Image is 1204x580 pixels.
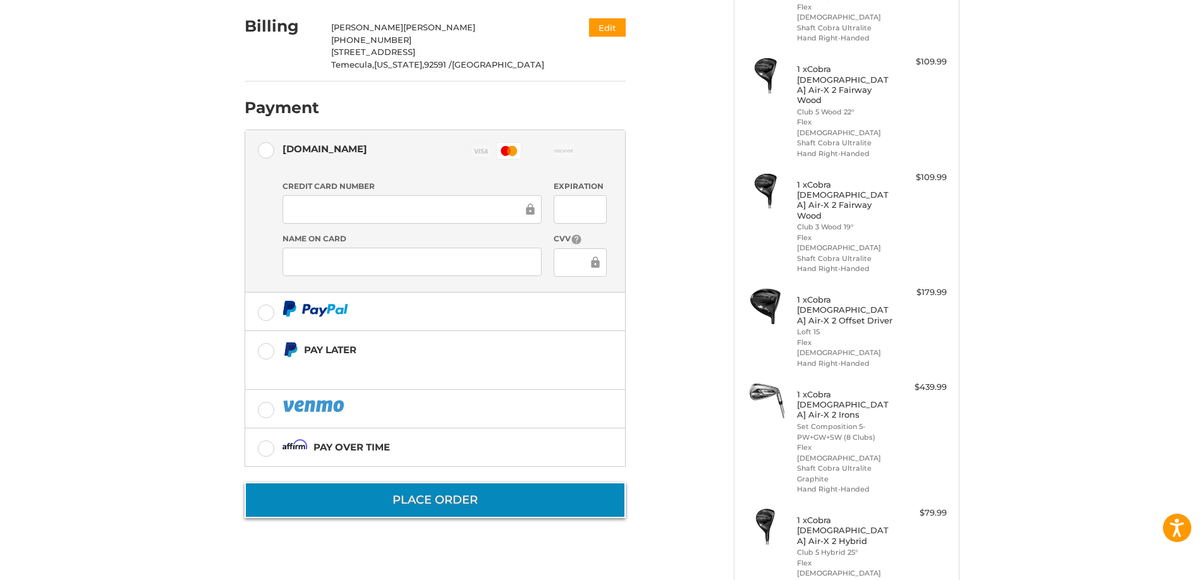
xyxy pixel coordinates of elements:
h4: 1 x Cobra [DEMOGRAPHIC_DATA] Air-X 2 Irons [797,389,894,420]
div: $179.99 [897,286,947,299]
h2: Billing [245,16,319,36]
img: PayPal icon [283,398,347,414]
div: [DOMAIN_NAME] [283,138,367,159]
li: Hand Right-Handed [797,148,894,159]
label: Name on Card [283,233,542,245]
div: $109.99 [897,56,947,68]
li: Club 3 Wood 19° [797,222,894,233]
button: Edit [589,18,626,37]
li: Hand Right-Handed [797,358,894,369]
h4: 1 x Cobra [DEMOGRAPHIC_DATA] Air-X 2 Fairway Wood [797,179,894,221]
span: [PERSON_NAME] [331,22,403,32]
li: Flex [DEMOGRAPHIC_DATA] [797,117,894,138]
li: Flex [DEMOGRAPHIC_DATA] [797,2,894,23]
span: [STREET_ADDRESS] [331,47,415,57]
h4: 1 x Cobra [DEMOGRAPHIC_DATA] Air-X 2 Hybrid [797,515,894,546]
li: Shaft Cobra Ultralite [797,138,894,148]
h4: 1 x Cobra [DEMOGRAPHIC_DATA] Air-X 2 Fairway Wood [797,64,894,105]
span: [PHONE_NUMBER] [331,35,411,45]
span: [US_STATE], [374,59,424,69]
iframe: Google Customer Reviews [1100,546,1204,580]
img: Pay Later icon [283,342,298,358]
label: Credit Card Number [283,181,542,192]
li: Hand Right-Handed [797,484,894,495]
li: Set Composition 5-PW+GW+SW (8 Clubs) [797,421,894,442]
div: $439.99 [897,381,947,394]
h2: Payment [245,98,319,118]
li: Shaft Cobra Ultralite [797,253,894,264]
span: 92591 / [424,59,452,69]
li: Club 5 Hybrid 25° [797,547,894,558]
img: PayPal icon [283,301,348,317]
div: Pay Later [304,339,546,360]
li: Shaft Cobra Ultralite [797,23,894,33]
li: Flex [DEMOGRAPHIC_DATA] [797,558,894,579]
button: Place Order [245,482,626,518]
li: Flex [DEMOGRAPHIC_DATA] [797,442,894,463]
label: Expiration [554,181,606,192]
label: CVV [554,233,606,245]
img: Affirm icon [283,439,308,455]
li: Flex [DEMOGRAPHIC_DATA] [797,233,894,253]
li: Hand Right-Handed [797,263,894,274]
li: Club 5 Wood 22° [797,107,894,118]
iframe: PayPal Message 1 [283,363,547,374]
h4: 1 x Cobra [DEMOGRAPHIC_DATA] Air-X 2 Offset Driver [797,294,894,325]
span: [GEOGRAPHIC_DATA] [452,59,544,69]
li: Shaft Cobra Ultralite Graphite [797,463,894,484]
li: Flex [DEMOGRAPHIC_DATA] [797,337,894,358]
li: Loft 15 [797,327,894,337]
span: [PERSON_NAME] [403,22,475,32]
div: Pay over time [313,437,390,457]
span: Temecula, [331,59,374,69]
div: $79.99 [897,507,947,519]
div: $109.99 [897,171,947,184]
li: Hand Right-Handed [797,33,894,44]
